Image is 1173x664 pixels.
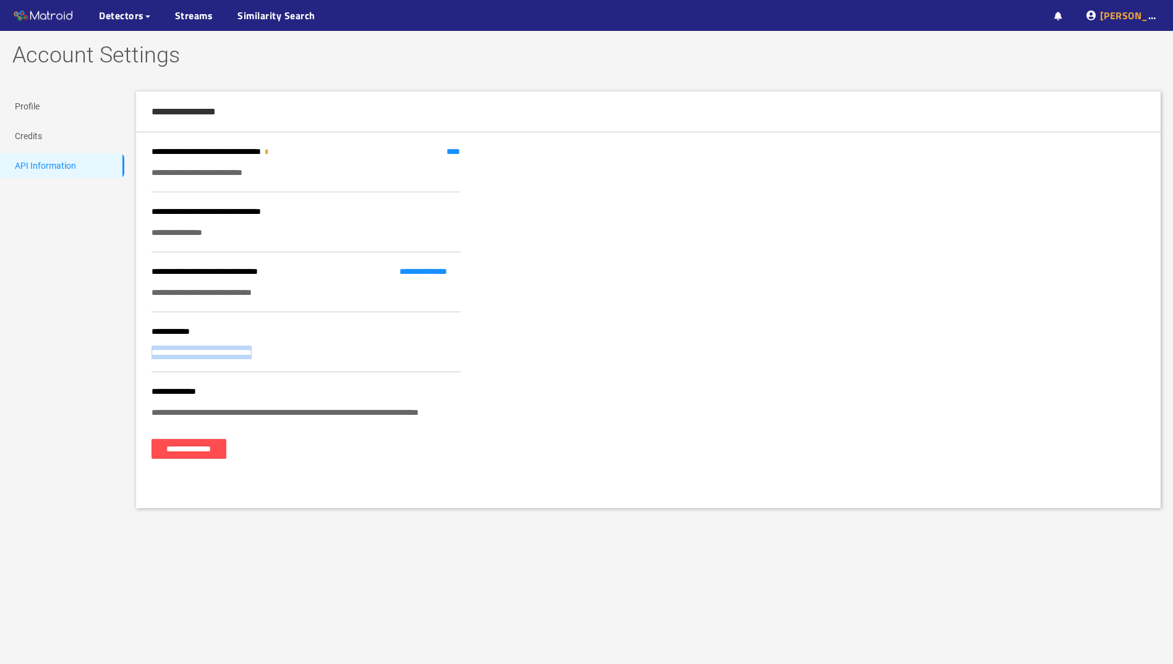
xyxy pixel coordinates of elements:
[12,7,74,25] img: Matroid logo
[99,8,144,23] span: Detectors
[175,8,213,23] a: Streams
[237,8,315,23] a: Similarity Search
[15,161,76,171] a: API Information
[15,101,40,111] a: Profile
[15,131,42,141] a: Credits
